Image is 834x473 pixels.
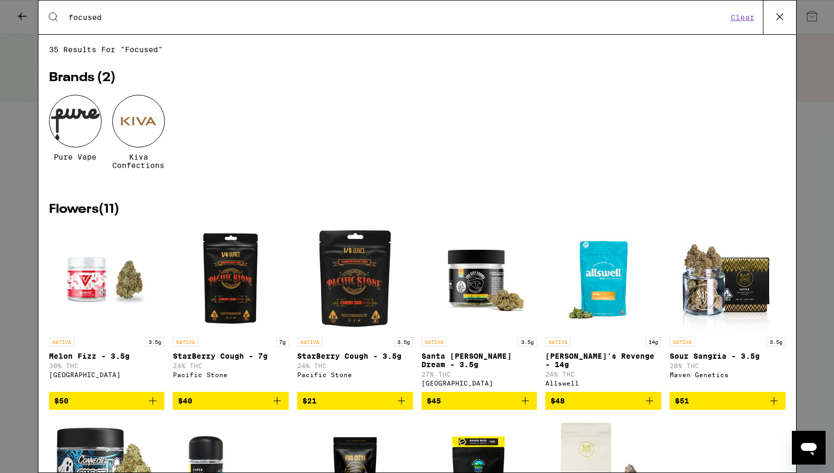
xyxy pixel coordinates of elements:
img: Maven Genetics - Sour Sangria - 3.5g [675,226,780,332]
span: Pure Vape [54,153,96,161]
button: Add to bag [49,392,165,410]
img: Pacific Stone - StarBerry Cough - 3.5g [302,226,408,332]
p: 24% THC [297,362,413,369]
h2: Flowers ( 11 ) [49,203,786,216]
p: SATIVA [49,337,74,347]
a: Open page for StarBerry Cough - 3.5g from Pacific Stone [297,226,413,392]
span: $45 [427,397,441,405]
p: SATIVA [670,337,695,347]
p: 7g [276,337,289,347]
p: 3.5g [518,337,537,347]
p: 14g [645,337,661,347]
p: Santa [PERSON_NAME] Dream - 3.5g [421,352,537,369]
div: Maven Genetics [670,371,786,378]
p: 24% THC [545,371,661,378]
p: StarBerry Cough - 7g [173,352,289,360]
iframe: Button to launch messaging window [792,431,826,465]
input: Search for products & categories [68,13,728,22]
img: Ember Valley - Melon Fizz - 3.5g [54,226,159,332]
div: [GEOGRAPHIC_DATA] [421,380,537,387]
a: Open page for Melon Fizz - 3.5g from Ember Valley [49,226,165,392]
span: $51 [675,397,689,405]
p: SATIVA [297,337,322,347]
button: Add to bag [421,392,537,410]
p: 30% THC [49,362,165,369]
button: Clear [728,13,758,22]
p: StarBerry Cough - 3.5g [297,352,413,360]
a: Open page for Jack's Revenge - 14g from Allswell [545,226,661,392]
span: $48 [551,397,565,405]
p: 3.5g [767,337,786,347]
p: Melon Fizz - 3.5g [49,352,165,360]
div: [GEOGRAPHIC_DATA] [49,371,165,378]
span: $40 [178,397,192,405]
p: 28% THC [670,362,786,369]
button: Add to bag [545,392,661,410]
div: Allswell [545,380,661,387]
p: 3.5g [145,337,164,347]
img: Fog City Farms - Santa Cruz Dream - 3.5g [426,226,532,332]
p: 3.5g [394,337,413,347]
p: 27% THC [421,371,537,378]
span: $21 [302,397,317,405]
button: Add to bag [173,392,289,410]
p: SATIVA [173,337,198,347]
a: Open page for StarBerry Cough - 7g from Pacific Stone [173,226,289,392]
a: Open page for Santa Cruz Dream - 3.5g from Fog City Farms [421,226,537,392]
p: Sour Sangria - 3.5g [670,352,786,360]
a: Open page for Sour Sangria - 3.5g from Maven Genetics [670,226,786,392]
img: Allswell - Jack's Revenge - 14g [551,226,656,332]
span: $50 [54,397,68,405]
p: [PERSON_NAME]'s Revenge - 14g [545,352,661,369]
button: Add to bag [297,392,413,410]
div: Pacific Stone [173,371,289,378]
button: Add to bag [670,392,786,410]
span: Kiva Confections [112,153,165,170]
div: Pacific Stone [297,371,413,378]
h2: Brands ( 2 ) [49,72,786,84]
p: SATIVA [545,337,571,347]
span: 35 results for "focused" [49,45,786,54]
p: 24% THC [173,362,289,369]
p: SATIVA [421,337,447,347]
img: Pacific Stone - StarBerry Cough - 7g [178,226,283,332]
